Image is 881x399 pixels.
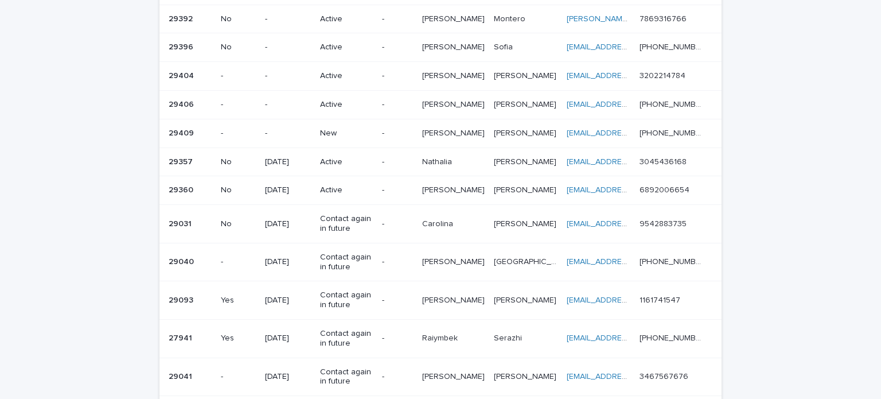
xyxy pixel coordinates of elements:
p: No [221,185,256,195]
p: [PERSON_NAME] [422,69,487,81]
p: [DATE] [265,372,311,382]
p: - [382,42,412,52]
p: [PERSON_NAME] [422,98,487,110]
p: Carolina [422,217,455,229]
a: [EMAIL_ADDRESS][DOMAIN_NAME] [567,334,696,342]
a: [EMAIL_ADDRESS][DOMAIN_NAME] [567,373,696,381]
tr: 2903129031 No[DATE]Contact again in future-CarolinaCarolina [PERSON_NAME][PERSON_NAME] [EMAIL_ADD... [159,205,722,243]
p: Active [320,71,373,81]
p: 6892006654 [640,183,692,195]
p: [PERSON_NAME] [494,126,559,138]
p: Vanegas Rodríguez [494,69,559,81]
p: [PERSON_NAME] [422,255,487,267]
p: - [382,100,412,110]
p: - [221,100,256,110]
p: [PHONE_NUMBER] [640,331,705,343]
p: [PERSON_NAME] [422,183,487,195]
p: - [382,372,412,382]
p: [PERSON_NAME] [494,183,559,195]
p: Active [320,185,373,195]
p: [PERSON_NAME] [422,40,487,52]
p: [GEOGRAPHIC_DATA] [494,255,560,267]
p: [PERSON_NAME] [422,126,487,138]
p: [PHONE_NUMBER] [640,126,705,138]
p: No [221,219,256,229]
tr: 2794127941 Yes[DATE]Contact again in future-RaiymbekRaiymbek SerazhiSerazhi [EMAIL_ADDRESS][DOMAI... [159,319,722,358]
p: [PERSON_NAME] [494,293,559,305]
p: - [382,185,412,195]
p: - [265,42,311,52]
a: [EMAIL_ADDRESS][DOMAIN_NAME] [567,129,696,137]
p: 29406 [169,98,196,110]
p: No [221,14,256,24]
tr: 2939229392 No-Active-[PERSON_NAME][PERSON_NAME] MonteroMontero [PERSON_NAME][EMAIL_ADDRESS][PERSO... [159,5,722,33]
p: [PERSON_NAME] [422,12,487,24]
p: +57 320 885 8934 [640,255,705,267]
p: Contact again in future [320,214,373,234]
p: - [265,129,311,138]
p: Contact again in future [320,367,373,387]
a: [EMAIL_ADDRESS][DOMAIN_NAME] [567,296,696,304]
p: - [265,71,311,81]
tr: 2940429404 --Active-[PERSON_NAME][PERSON_NAME] [PERSON_NAME][PERSON_NAME] [EMAIL_ADDRESS][DOMAIN_... [159,62,722,91]
p: New [320,129,373,138]
p: 27941 [169,331,194,343]
p: - [382,296,412,305]
p: 3202214784 [640,69,688,81]
p: 29360 [169,183,196,195]
p: Contact again in future [320,329,373,348]
p: Nathalia [422,155,454,167]
p: [PERSON_NAME] [494,217,559,229]
p: Sofia [494,40,515,52]
tr: 2904129041 -[DATE]Contact again in future-[PERSON_NAME][PERSON_NAME] [PERSON_NAME][PERSON_NAME] [... [159,358,722,396]
p: Active [320,14,373,24]
p: Contact again in future [320,290,373,310]
a: [EMAIL_ADDRESS][DOMAIN_NAME] [567,258,696,266]
p: [DATE] [265,334,311,343]
p: 29031 [169,217,194,229]
p: Active [320,42,373,52]
p: - [382,71,412,81]
a: [EMAIL_ADDRESS][DOMAIN_NAME] [567,72,696,80]
p: 3045436168 [640,155,689,167]
p: [PHONE_NUMBER] [640,40,705,52]
a: [EMAIL_ADDRESS][DOMAIN_NAME] [567,158,696,166]
p: No [221,42,256,52]
p: Yes [221,334,256,343]
p: - [265,14,311,24]
p: 9542883735 [640,217,689,229]
tr: 2935729357 No[DATE]Active-NathaliaNathalia [PERSON_NAME][PERSON_NAME] [EMAIL_ADDRESS][DOMAIN_NAME... [159,148,722,176]
p: - [382,157,412,167]
p: [DATE] [265,185,311,195]
p: [PERSON_NAME] [422,370,487,382]
p: - [382,219,412,229]
p: [DATE] [265,296,311,305]
p: - [382,334,412,343]
p: 29357 [169,155,195,167]
tr: 2939629396 No-Active-[PERSON_NAME][PERSON_NAME] SofiaSofia [EMAIL_ADDRESS][DOMAIN_NAME] [PHONE_NU... [159,33,722,62]
p: 29409 [169,126,196,138]
p: Contact again in future [320,253,373,272]
p: 29396 [169,40,196,52]
p: - [221,129,256,138]
p: 29392 [169,12,195,24]
p: - [221,257,256,267]
p: Active [320,100,373,110]
p: - [382,129,412,138]
p: 29040 [169,255,196,267]
tr: 2940629406 --Active-[PERSON_NAME][PERSON_NAME] [PERSON_NAME][PERSON_NAME] [EMAIL_ADDRESS][DOMAIN_... [159,90,722,119]
p: - [382,257,412,267]
p: - [382,14,412,24]
p: 29404 [169,69,196,81]
a: [EMAIL_ADDRESS][DOMAIN_NAME] [567,100,696,109]
p: 29041 [169,370,194,382]
p: Active [320,157,373,167]
p: - [265,100,311,110]
tr: 2940929409 --New-[PERSON_NAME][PERSON_NAME] [PERSON_NAME][PERSON_NAME] [EMAIL_ADDRESS][DOMAIN_NAM... [159,119,722,148]
p: 1161741547 [640,293,683,305]
p: Raiymbek [422,331,460,343]
tr: 2936029360 No[DATE]Active-[PERSON_NAME][PERSON_NAME] [PERSON_NAME][PERSON_NAME] [EMAIL_ADDRESS][D... [159,176,722,205]
p: - [221,372,256,382]
a: [EMAIL_ADDRESS][DOMAIN_NAME] [567,43,696,51]
p: 29093 [169,293,196,305]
